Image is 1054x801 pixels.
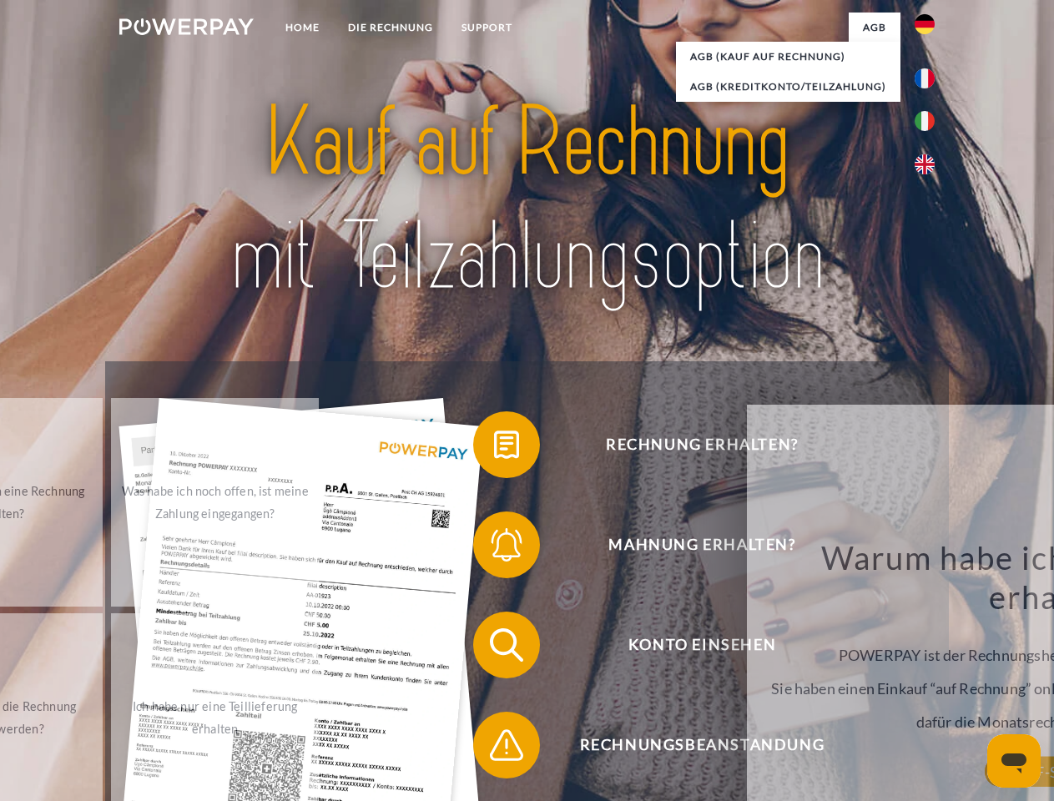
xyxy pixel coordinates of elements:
img: qb_search.svg [486,624,527,666]
img: en [915,154,935,174]
a: AGB (Kauf auf Rechnung) [676,42,900,72]
span: Konto einsehen [497,612,906,678]
img: logo-powerpay-white.svg [119,18,254,35]
div: Was habe ich noch offen, ist meine Zahlung eingegangen? [121,480,309,525]
a: agb [849,13,900,43]
img: qb_warning.svg [486,724,527,766]
button: Rechnungsbeanstandung [473,712,907,778]
img: de [915,14,935,34]
a: Home [271,13,334,43]
iframe: Schaltfläche zum Öffnen des Messaging-Fensters [987,734,1041,788]
span: Rechnungsbeanstandung [497,712,906,778]
div: Ich habe nur eine Teillieferung erhalten [121,695,309,740]
img: it [915,111,935,131]
button: Konto einsehen [473,612,907,678]
a: Was habe ich noch offen, ist meine Zahlung eingegangen? [111,398,319,607]
a: DIE RECHNUNG [334,13,447,43]
img: fr [915,68,935,88]
a: AGB (Kreditkonto/Teilzahlung) [676,72,900,102]
img: title-powerpay_de.svg [159,80,895,320]
a: SUPPORT [447,13,527,43]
